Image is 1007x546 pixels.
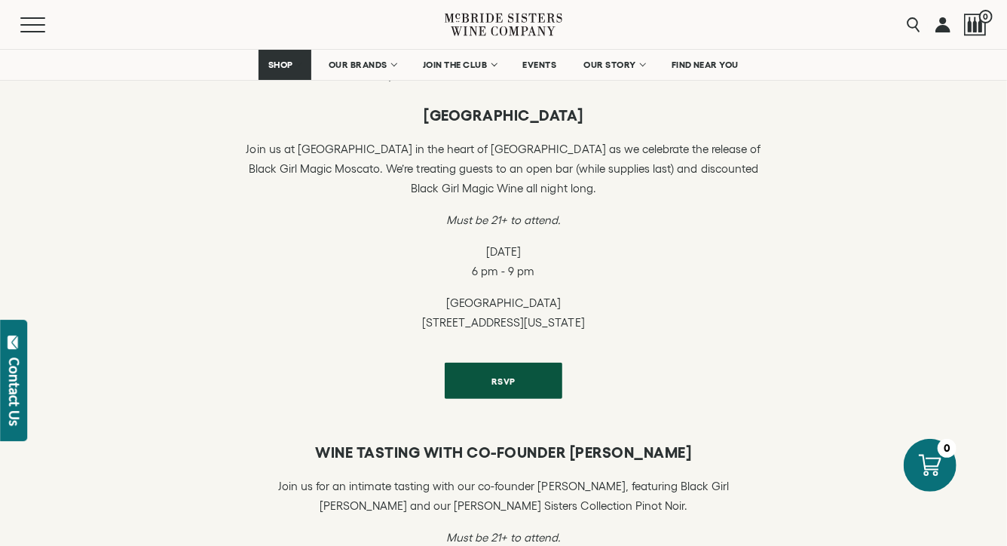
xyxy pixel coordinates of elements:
[522,60,556,70] span: EVENTS
[413,50,506,80] a: JOIN THE CLUB
[445,363,562,399] a: RSVP
[465,367,542,396] span: RSVP
[319,50,406,80] a: OUR BRANDS
[662,50,749,80] a: FIND NEAR YOU
[243,293,764,333] p: [GEOGRAPHIC_DATA] [STREET_ADDRESS][US_STATE]
[243,242,764,281] p: [DATE] 6 pm - 9 pm
[446,531,560,544] em: Must be 21+ to attend.
[243,106,764,124] h6: [GEOGRAPHIC_DATA]
[513,50,566,80] a: EVENTS
[979,10,993,23] span: 0
[446,213,560,226] em: Must be 21+ to attend.
[329,60,387,70] span: OUR BRANDS
[423,60,488,70] span: JOIN THE CLUB
[243,477,764,516] p: Join us for an intimate tasting with our co-founder [PERSON_NAME], featuring Black Girl [PERSON_N...
[574,50,654,80] a: OUR STORY
[243,443,764,462] h6: WINE TASTING WITH CO-FOUNDER [PERSON_NAME]
[268,60,294,70] span: SHOP
[243,140,764,198] p: Join us at [GEOGRAPHIC_DATA] in the heart of [GEOGRAPHIC_DATA] as we celebrate the release of Bla...
[259,50,311,80] a: SHOP
[7,357,22,426] div: Contact Us
[20,17,75,32] button: Mobile Menu Trigger
[672,60,739,70] span: FIND NEAR YOU
[583,60,636,70] span: OUR STORY
[938,439,956,458] div: 0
